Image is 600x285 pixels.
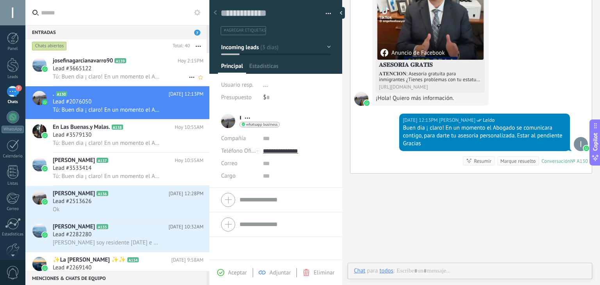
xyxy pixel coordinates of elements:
span: Leído [483,116,495,124]
div: Anuncio de Facebook [380,49,445,57]
a: avataricon.A130[DATE] 12:13PMLead #2076050Tú: Buen dia ¡ claro! En un momento el Abogado se comun... [25,86,209,119]
span: Principal [221,62,243,74]
a: avataricon[PERSON_NAME]A136[DATE] 12:28PMLead #2513626Ok [25,186,209,219]
span: A135 [96,224,108,229]
span: 7 [194,30,200,36]
div: Chats [2,100,24,105]
span: [PERSON_NAME] [53,223,95,231]
img: waba.svg [584,146,589,151]
span: Lead #2513626 [53,198,91,205]
span: ✨️La [PERSON_NAME] ✨️✨️ [53,256,126,264]
div: $ [263,91,331,104]
span: Estadísticas [249,62,279,74]
span: Lead #2282280 [53,231,91,239]
span: Cargo [221,173,236,179]
div: Chats abiertos [32,41,67,51]
div: Estadísticas [2,232,24,237]
img: icon [42,199,48,205]
span: A136 [96,191,108,196]
div: № A130 [570,158,588,164]
div: Usuario resp. [221,79,257,91]
span: ... [263,81,268,89]
div: Menciones & Chats de equipo [25,271,207,285]
div: 𝐀𝐓𝐄𝐍𝐂𝐈𝐎𝐍: Asesoría gratuita para inmigrantes ¿Tienes problemas con tu estatus migratorio?¿Orden d... [379,71,482,82]
div: Listas [2,181,24,186]
img: waba.svg [364,100,370,106]
div: WhatsApp [2,126,24,133]
span: lizeth cordoba (Oficina de Venta) [439,116,475,124]
span: Hoy 10:55AM [175,123,204,131]
span: Tú: Buen dia ¡ claro! En un momento el Abogado se comunicara contigo, para darte tu asesoría pers... [53,73,161,80]
img: icon [42,166,48,171]
span: Eliminar [314,269,334,276]
span: En Las Buenas.y Malas. [53,123,110,131]
div: Panel [2,46,24,52]
span: : [393,267,395,275]
button: Correo [221,157,237,170]
div: Resumir [474,157,491,165]
span: Tú: Buen dia ¡ claro! En un momento el Abogado se comunicara contigo, para darte tu asesoría pers... [53,139,161,147]
span: Adjuntar [270,269,291,276]
div: [URL][DOMAIN_NAME] [379,84,482,90]
span: [DATE] 12:13PM [169,90,204,98]
span: Copilot [591,133,599,151]
span: A137 [96,158,108,163]
div: Conversación [541,158,570,164]
div: Buen dia ¡ claro! En un momento el Abogado se comunicara contigo, para darte tu asesoría personal... [403,124,566,140]
span: Hoy 2:15PM [178,57,204,65]
span: whatsapp business [246,123,277,126]
span: Lead #2269140 [53,264,91,272]
img: icon [42,265,48,271]
div: Compañía [221,132,257,145]
a: avataricon✨️La [PERSON_NAME] ✨️✨️A134[DATE] 9:58AMLead #2269140 [25,252,209,285]
div: Cargo [221,170,257,182]
div: Presupuesto [221,91,257,104]
a: avatariconjosefinagarcianavarro90A139Hoy 2:15PMLead #3665122Tú: Buen dia ¡ claro! En un momento e... [25,53,209,86]
span: lizeth cordoba [574,137,588,151]
span: Tú: Buen dia ¡ claro! En un momento el Abogado se comunicara contigo, para darte tu asesoría pers... [53,106,161,114]
a: avataricon[PERSON_NAME]A135[DATE] 10:32AMLead #2282280[PERSON_NAME] soy residente [DATE] e enviad... [25,219,209,252]
span: Lead #2076050 [53,98,91,106]
div: Marque resuelto [500,157,536,165]
span: Aceptar [228,269,247,276]
span: [PERSON_NAME] [53,190,95,198]
div: Calendario [2,154,24,159]
a: avataricon[PERSON_NAME]A137Hoy 10:55AMLead #3533414Tú: Buen dia ¡ claro! En un momento el Abogado... [25,153,209,185]
span: Tú: Buen dia ¡ claro! En un momento el Abogado se comunicara contigo, para darte tu asesoría pers... [53,173,161,180]
div: Leads [2,75,24,80]
img: icon [42,100,48,105]
div: Entradas [25,25,207,39]
span: josefinagarcianavarro90 [53,57,113,65]
div: Total: 40 [170,42,190,50]
a: avatariconEn Las Buenas.y Malas.A138Hoy 10:55AMLead #3579130Tú: Buen dia ¡ claro! En un momento e... [25,119,209,152]
img: icon [42,133,48,138]
span: Ok [53,206,59,213]
span: [PERSON_NAME] [53,157,95,164]
span: . [354,92,368,106]
span: Lead #3579130 [53,131,91,139]
span: Teléfono Oficina [221,147,262,155]
span: para [367,267,378,275]
img: icon [42,66,48,72]
div: [DATE] 12:13PM [403,116,439,124]
span: Usuario resp. [221,81,254,89]
span: Lead #3665122 [53,65,91,73]
span: #agregar etiquetas [224,28,266,33]
div: Gracias [403,140,566,148]
span: [DATE] 10:32AM [168,223,204,231]
span: Presupuesto [221,94,252,101]
div: todos [379,267,393,274]
h4: 𝐀𝐒𝐄𝐒𝐎𝐑𝐈𝐀 𝐆𝐑𝐀𝐓𝐈𝐒 [379,61,482,69]
span: [DATE] 9:58AM [171,256,204,264]
div: Ocultar [337,7,345,19]
span: [PERSON_NAME] soy residente [DATE] e enviado 2 veces la mocion para que me cierren el.caso y nada... [53,239,161,246]
span: A138 [112,125,123,130]
span: A139 [114,58,126,63]
span: 7 [16,85,22,91]
span: A134 [127,257,139,262]
span: [DATE] 12:28PM [169,190,204,198]
span: Lead #3533414 [53,164,91,172]
span: Hoy 10:55AM [175,157,204,164]
span: . [53,90,54,98]
div: ¡Hola! Quiero más información. [376,94,485,102]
